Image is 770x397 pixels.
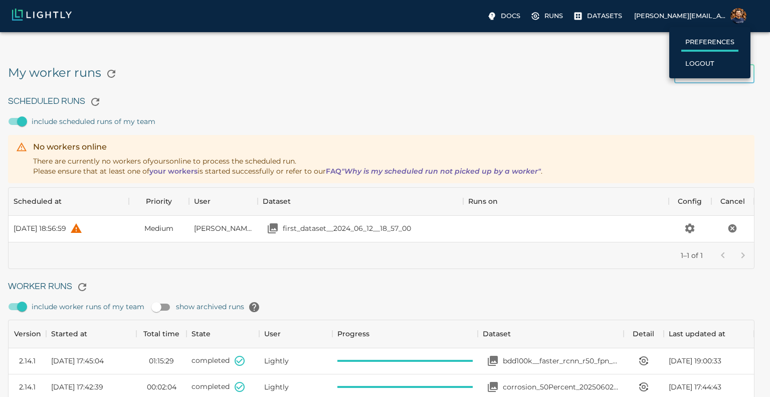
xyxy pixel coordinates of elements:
a: Logout [681,56,738,71]
p: Preferences [685,37,734,47]
p: Logout [685,59,714,68]
label: Preferences [681,34,738,52]
label: Logout [681,56,718,71]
